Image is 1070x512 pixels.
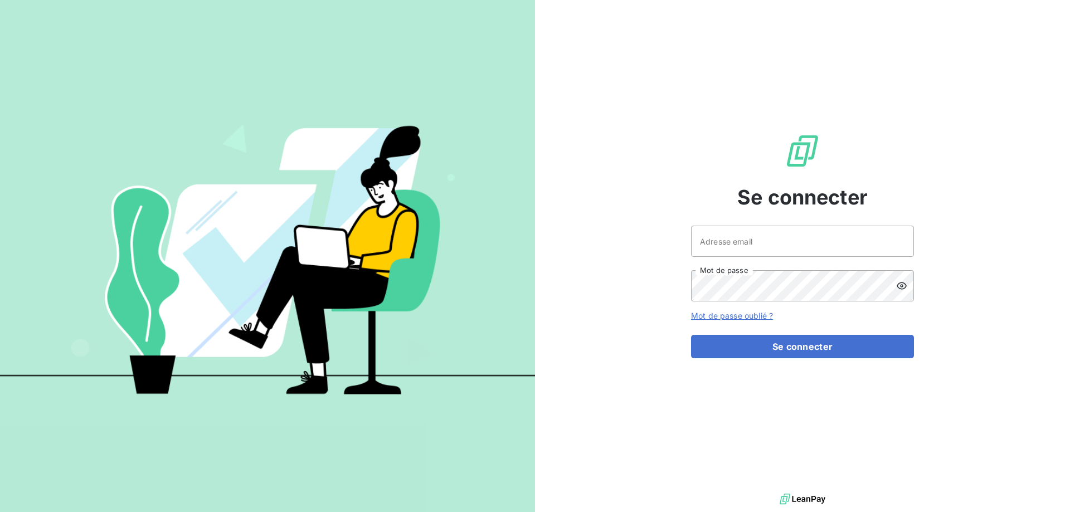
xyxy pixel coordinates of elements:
[691,226,914,257] input: placeholder
[691,335,914,358] button: Se connecter
[785,133,820,169] img: Logo LeanPay
[780,491,825,508] img: logo
[691,311,773,320] a: Mot de passe oublié ?
[737,182,868,212] span: Se connecter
